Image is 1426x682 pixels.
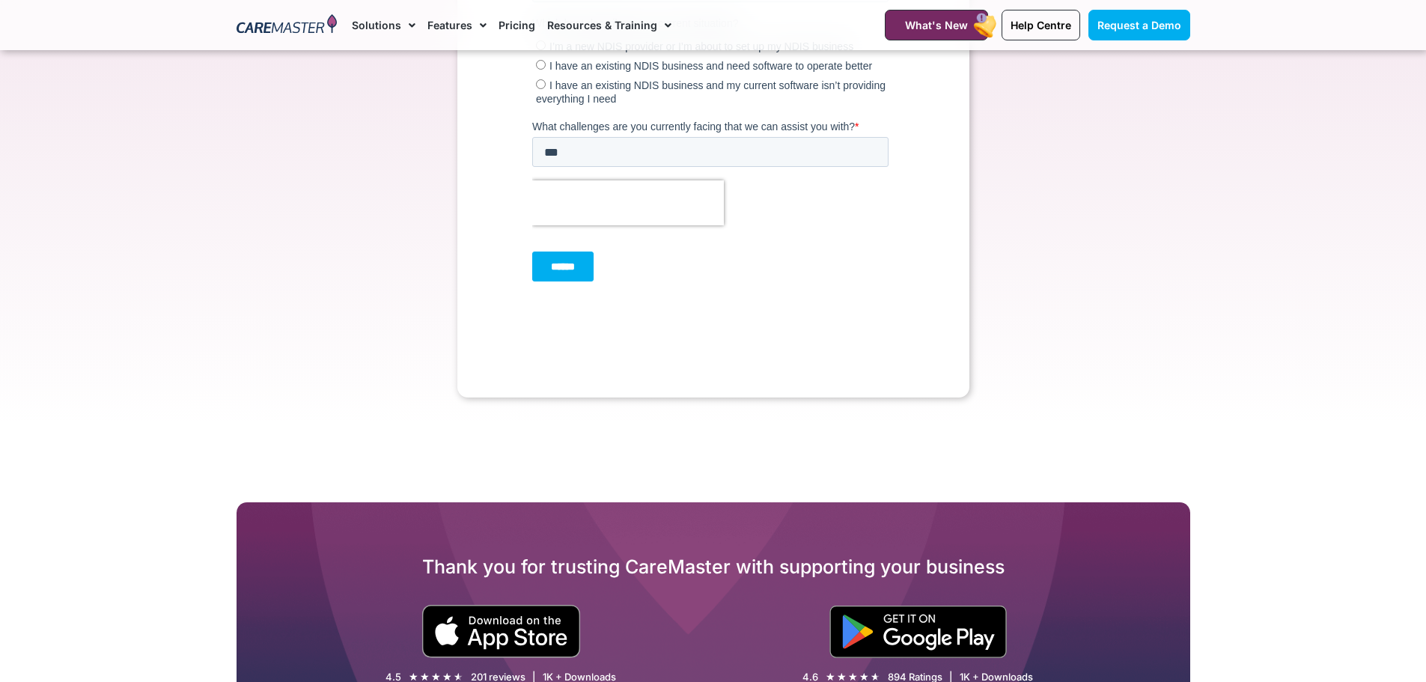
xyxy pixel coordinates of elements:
[4,616,13,626] input: I have an existing NDIS business and my current software isn’t providing everything I need
[829,606,1007,658] img: "Get is on" Black Google play button.
[1002,10,1080,40] a: Help Centre
[1097,19,1181,31] span: Request a Demo
[421,605,581,658] img: small black download on the apple app store button.
[4,616,353,642] span: I have an existing NDIS business and my current software isn’t providing everything I need
[237,14,338,37] img: CareMaster Logo
[17,597,340,609] span: I have an existing NDIS business and need software to operate better
[885,10,988,40] a: What's New
[237,555,1190,579] h2: Thank you for trusting CareMaster with supporting your business
[905,19,968,31] span: What's New
[4,577,13,587] input: I’m a new NDIS provider or I’m about to set up my NDIS business
[181,1,232,13] span: Last Name
[17,577,321,589] span: I’m a new NDIS provider or I’m about to set up my NDIS business
[1011,19,1071,31] span: Help Centre
[1088,10,1190,40] a: Request a Demo
[4,597,13,606] input: I have an existing NDIS business and need software to operate better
